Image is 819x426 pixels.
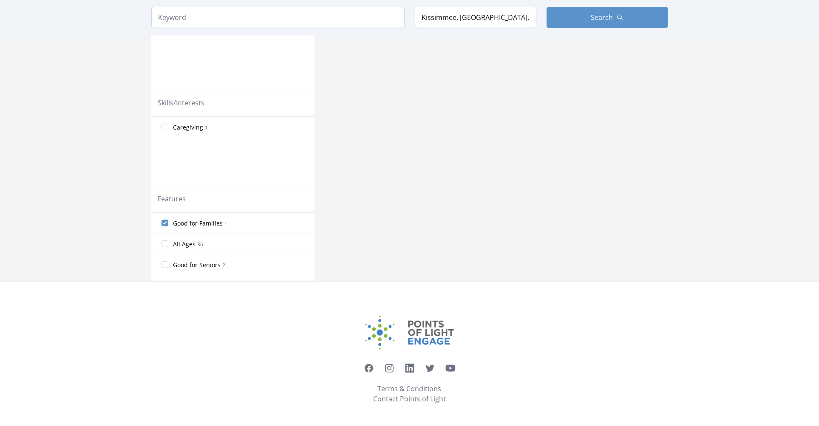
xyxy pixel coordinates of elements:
input: Good for Families 1 [162,220,168,226]
input: Keyword [151,7,405,28]
input: Caregiving 1 [162,124,168,130]
span: 1 [205,124,208,131]
img: Points of Light Engage [365,316,454,350]
input: Good for Seniors 2 [162,261,168,268]
span: 36 [198,241,204,248]
input: All Ages 36 [162,240,168,247]
span: Good for Seniors [173,261,221,269]
legend: Features [158,194,186,204]
span: Search [591,12,613,23]
span: Good for Families [173,219,223,228]
a: Terms & Conditions [378,384,442,394]
span: Caregiving [173,123,204,132]
span: 1 [225,220,228,227]
a: Contact Points of Light [373,394,446,404]
legend: Skills/Interests [158,98,205,108]
span: 2 [223,262,226,269]
span: All Ages [173,240,196,248]
button: Search [547,7,668,28]
input: Location [415,7,536,28]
